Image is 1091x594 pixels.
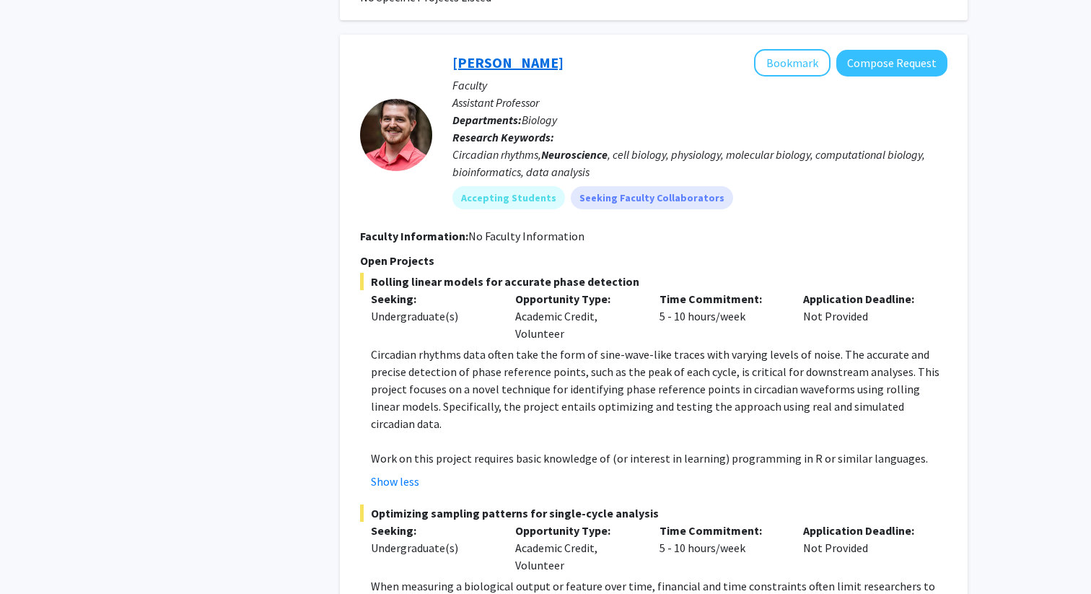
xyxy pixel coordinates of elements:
[360,229,468,243] b: Faculty Information:
[452,113,522,127] b: Departments:
[522,113,557,127] span: Biology
[803,290,926,307] p: Application Deadline:
[360,252,947,269] p: Open Projects
[792,522,937,574] div: Not Provided
[515,522,638,539] p: Opportunity Type:
[792,290,937,342] div: Not Provided
[11,529,61,583] iframe: Chat
[371,346,947,432] p: Circadian rhythms data often take the form of sine-wave-like traces with varying levels of noise....
[515,290,638,307] p: Opportunity Type:
[468,229,584,243] span: No Faculty Information
[649,522,793,574] div: 5 - 10 hours/week
[371,539,494,556] div: Undergraduate(s)
[371,522,494,539] p: Seeking:
[452,53,564,71] a: [PERSON_NAME]
[371,450,947,467] p: Work on this project requires basic knowledge of (or interest in learning) programming in R or si...
[660,290,782,307] p: Time Commitment:
[660,522,782,539] p: Time Commitment:
[371,307,494,325] div: Undergraduate(s)
[452,186,565,209] mat-chip: Accepting Students
[452,94,947,111] p: Assistant Professor
[649,290,793,342] div: 5 - 10 hours/week
[504,290,649,342] div: Academic Credit, Volunteer
[371,290,494,307] p: Seeking:
[836,50,947,77] button: Compose Request to Michael Tackenberg
[360,505,947,522] span: Optimizing sampling patterns for single-cycle analysis
[541,147,608,162] b: Neuroscience
[504,522,649,574] div: Academic Credit, Volunteer
[571,186,733,209] mat-chip: Seeking Faculty Collaborators
[452,77,947,94] p: Faculty
[452,130,554,144] b: Research Keywords:
[452,146,947,180] div: Circadian rhythms, , cell biology, physiology, molecular biology, computational biology, bioinfor...
[754,49,831,77] button: Add Michael Tackenberg to Bookmarks
[803,522,926,539] p: Application Deadline:
[360,273,947,290] span: Rolling linear models for accurate phase detection
[371,473,419,490] button: Show less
